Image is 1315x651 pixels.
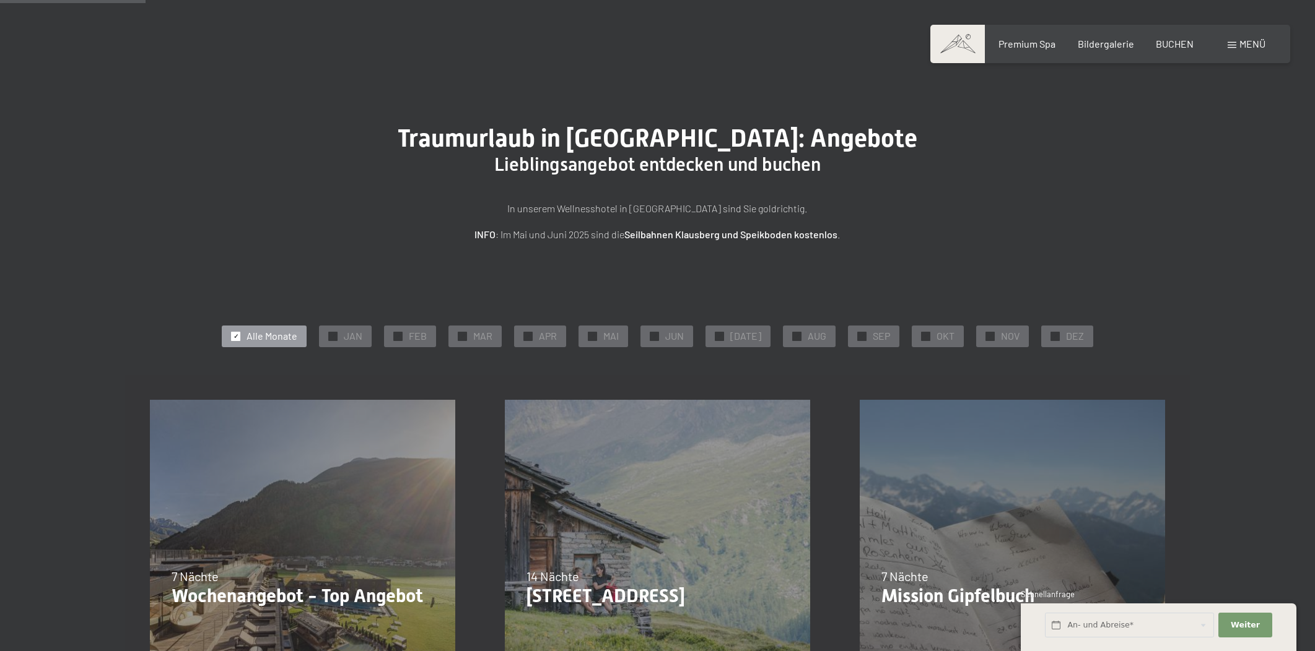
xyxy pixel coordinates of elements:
[331,332,336,340] span: ✓
[730,329,761,343] span: [DATE]
[348,226,968,243] p: : Im Mai und Juni 2025 sind die .
[172,569,219,584] span: 7 Nächte
[1231,619,1260,631] span: Weiter
[1053,332,1058,340] span: ✓
[348,200,968,217] p: In unserem Wellnesshotel in [GEOGRAPHIC_DATA] sind Sie goldrichtig.
[603,329,619,343] span: MAI
[539,329,557,343] span: APR
[998,38,1055,50] a: Premium Spa
[937,329,955,343] span: OKT
[665,329,684,343] span: JUN
[624,228,837,240] strong: Seilbahnen Klausberg und Speikboden kostenlos
[1156,38,1194,50] a: BUCHEN
[795,332,800,340] span: ✓
[988,332,993,340] span: ✓
[590,332,595,340] span: ✓
[473,329,492,343] span: MAR
[860,332,865,340] span: ✓
[1218,613,1272,638] button: Weiter
[1078,38,1134,50] a: Bildergalerie
[247,329,297,343] span: Alle Monate
[526,569,579,584] span: 14 Nächte
[526,585,789,607] p: [STREET_ADDRESS]
[234,332,238,340] span: ✓
[873,329,890,343] span: SEP
[344,329,362,343] span: JAN
[1066,329,1084,343] span: DEZ
[652,332,657,340] span: ✓
[409,329,427,343] span: FEB
[396,332,401,340] span: ✓
[717,332,722,340] span: ✓
[1239,38,1265,50] span: Menü
[474,228,496,240] strong: INFO
[924,332,928,340] span: ✓
[1001,329,1020,343] span: NOV
[808,329,826,343] span: AUG
[526,332,531,340] span: ✓
[172,585,434,607] p: Wochenangebot - Top Angebot
[1021,589,1075,599] span: Schnellanfrage
[881,569,928,584] span: 7 Nächte
[398,124,917,153] span: Traumurlaub in [GEOGRAPHIC_DATA]: Angebote
[494,153,821,175] span: Lieblingsangebot entdecken und buchen
[460,332,465,340] span: ✓
[881,585,1143,607] p: Mission Gipfelbuch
